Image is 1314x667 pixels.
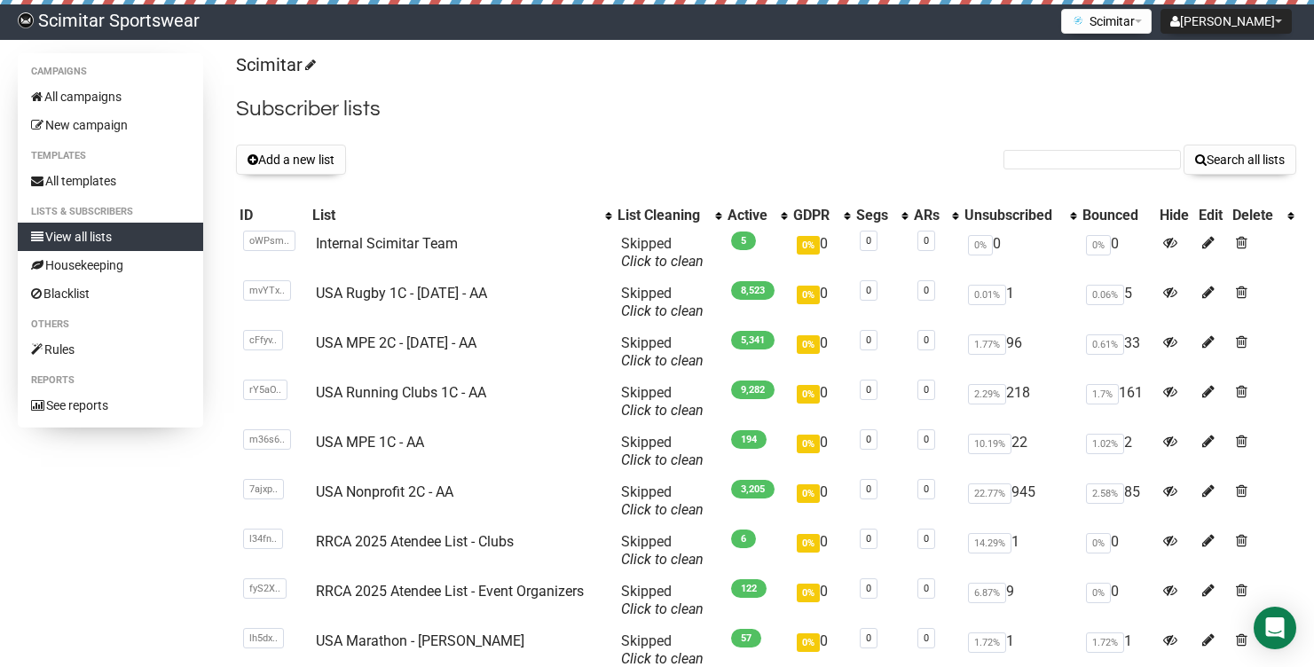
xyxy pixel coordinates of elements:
[924,632,929,644] a: 0
[243,578,287,599] span: fyS2X..
[961,278,1079,327] td: 1
[866,483,871,495] a: 0
[1160,207,1192,224] div: Hide
[797,484,820,503] span: 0%
[968,533,1011,553] span: 14.29%
[866,384,871,396] a: 0
[18,251,203,279] a: Housekeeping
[924,583,929,594] a: 0
[797,385,820,404] span: 0%
[18,82,203,111] a: All campaigns
[790,203,852,228] th: GDPR: No sort applied, activate to apply an ascending sort
[790,228,852,278] td: 0
[316,434,424,451] a: USA MPE 1C - AA
[1086,334,1124,355] span: 0.61%
[621,402,704,419] a: Click to clean
[621,583,704,617] span: Skipped
[1199,207,1225,224] div: Edit
[18,335,203,364] a: Rules
[961,526,1079,576] td: 1
[731,281,775,300] span: 8,523
[866,235,871,247] a: 0
[1086,384,1119,404] span: 1.7%
[1079,576,1156,625] td: 0
[961,427,1079,476] td: 22
[866,583,871,594] a: 0
[968,632,1006,653] span: 1.72%
[1079,203,1156,228] th: Bounced: No sort applied, sorting is disabled
[1086,235,1111,255] span: 0%
[924,334,929,346] a: 0
[924,434,929,445] a: 0
[1079,377,1156,427] td: 161
[312,207,596,224] div: List
[621,334,704,369] span: Skipped
[853,203,910,228] th: Segs: No sort applied, activate to apply an ascending sort
[924,235,929,247] a: 0
[1079,476,1156,526] td: 85
[728,207,773,224] div: Active
[243,429,291,450] span: m36s6..
[731,579,767,598] span: 122
[924,384,929,396] a: 0
[316,235,458,252] a: Internal Scimitar Team
[961,476,1079,526] td: 945
[961,377,1079,427] td: 218
[731,381,775,399] span: 9,282
[1195,203,1229,228] th: Edit: No sort applied, sorting is disabled
[924,533,929,545] a: 0
[731,430,767,449] span: 194
[1086,483,1124,504] span: 2.58%
[316,583,584,600] a: RRCA 2025 Atendee List - Event Organizers
[243,380,287,400] span: rY5aO..
[621,650,704,667] a: Click to clean
[968,235,993,255] span: 0%
[1086,285,1124,305] span: 0.06%
[1079,228,1156,278] td: 0
[1184,145,1296,175] button: Search all lists
[1071,13,1085,27] img: 1.png
[1229,203,1296,228] th: Delete: No sort applied, activate to apply an ascending sort
[964,207,1061,224] div: Unsubscribed
[621,501,704,518] a: Click to clean
[968,483,1011,504] span: 22.77%
[18,223,203,251] a: View all lists
[790,576,852,625] td: 0
[621,352,704,369] a: Click to clean
[866,533,871,545] a: 0
[1079,327,1156,377] td: 33
[243,231,295,251] span: oWPsm..
[18,145,203,167] li: Templates
[797,236,820,255] span: 0%
[316,632,524,649] a: USA Marathon - [PERSON_NAME]
[243,280,291,301] span: mvYTx..
[1086,533,1111,553] span: 0%
[961,203,1079,228] th: Unsubscribed: No sort applied, activate to apply an ascending sort
[924,483,929,495] a: 0
[790,327,852,377] td: 0
[621,302,704,319] a: Click to clean
[1156,203,1195,228] th: Hide: No sort applied, sorting is disabled
[797,335,820,354] span: 0%
[236,203,308,228] th: ID: No sort applied, sorting is disabled
[961,576,1079,625] td: 9
[621,483,704,518] span: Skipped
[731,530,756,548] span: 6
[236,145,346,175] button: Add a new list
[924,285,929,296] a: 0
[961,327,1079,377] td: 96
[968,334,1006,355] span: 1.77%
[968,384,1006,404] span: 2.29%
[1086,632,1124,653] span: 1.72%
[243,330,283,350] span: cFfyv..
[910,203,961,228] th: ARs: No sort applied, activate to apply an ascending sort
[621,632,704,667] span: Skipped
[790,377,852,427] td: 0
[1086,583,1111,603] span: 0%
[316,334,476,351] a: USA MPE 2C - [DATE] - AA
[316,285,487,302] a: USA Rugby 1C - [DATE] - AA
[621,384,704,419] span: Skipped
[724,203,791,228] th: Active: No sort applied, activate to apply an ascending sort
[243,479,284,499] span: 7ajxp..
[731,629,761,647] span: 57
